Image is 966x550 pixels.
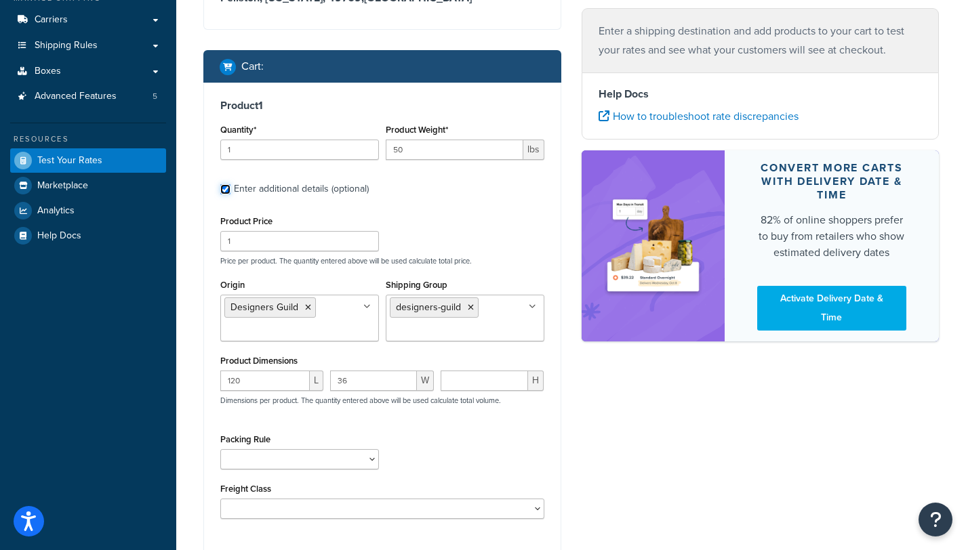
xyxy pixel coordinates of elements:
span: Designers Guild [230,300,298,314]
label: Product Weight* [386,125,448,135]
span: H [528,371,544,391]
span: L [310,371,323,391]
img: feature-image-ddt-36eae7f7280da8017bfb280eaccd9c446f90b1fe08728e4019434db127062ab4.png [602,174,704,318]
span: Boxes [35,66,61,77]
div: Convert more carts with delivery date & time [757,161,907,202]
a: Analytics [10,198,166,223]
h3: Product 1 [220,99,544,112]
label: Product Dimensions [220,356,298,366]
button: Open Resource Center [919,503,952,536]
span: Shipping Rules [35,40,98,51]
a: Carriers [10,7,166,33]
a: How to troubleshoot rate discrepancies [599,108,799,124]
a: Shipping Rules [10,33,166,58]
span: Help Docs [37,230,81,242]
span: Marketplace [37,180,88,192]
p: Price per product. The quantity entered above will be used calculate total price. [217,256,548,266]
span: designers-guild [396,300,461,314]
a: Help Docs [10,224,166,248]
p: Dimensions per product. The quantity entered above will be used calculate total volume. [217,396,501,405]
li: Advanced Features [10,84,166,109]
label: Freight Class [220,484,271,494]
span: lbs [523,140,544,160]
input: 0.00 [386,140,523,160]
span: 5 [153,91,157,102]
label: Shipping Group [386,280,447,290]
input: Enter additional details (optional) [220,184,230,194]
div: Enter additional details (optional) [234,179,369,198]
span: Test Your Rates [37,155,102,167]
span: W [417,371,434,391]
label: Origin [220,280,245,290]
a: Advanced Features5 [10,84,166,109]
span: Advanced Features [35,91,117,102]
a: Test Your Rates [10,148,166,173]
input: 0.0 [220,140,379,160]
label: Product Price [220,216,273,226]
h4: Help Docs [599,86,923,102]
span: Analytics [37,205,75,217]
div: Resources [10,133,166,145]
div: 82% of online shoppers prefer to buy from retailers who show estimated delivery dates [757,212,907,261]
span: Carriers [35,14,68,26]
a: Boxes [10,59,166,84]
label: Packing Rule [220,434,270,444]
a: Marketplace [10,173,166,198]
a: Activate Delivery Date & Time [757,286,907,331]
h2: Cart : [241,60,264,72]
label: Quantity* [220,125,256,135]
p: Enter a shipping destination and add products to your cart to test your rates and see what your c... [599,22,923,60]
